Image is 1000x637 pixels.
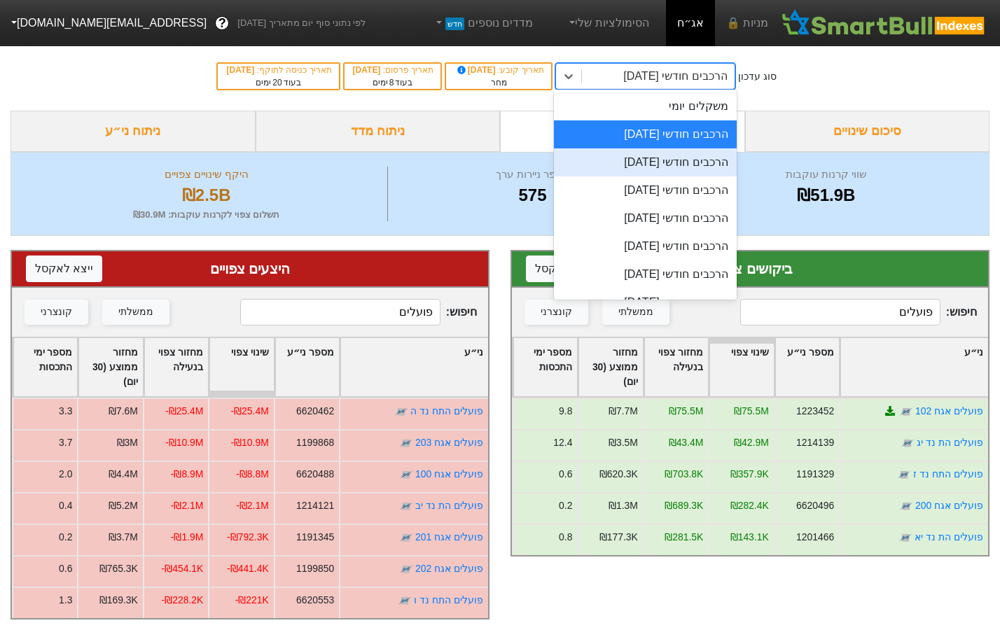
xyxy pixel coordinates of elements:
div: הרכבים חודשי [DATE] [554,176,737,204]
div: 3.3 [59,404,72,419]
a: פועלים התח נד ו [414,594,483,605]
div: Toggle SortBy [340,338,488,396]
div: Toggle SortBy [78,338,142,396]
div: -₪221K [235,593,269,608]
img: tase link [399,499,413,513]
img: SmartBull [779,9,989,37]
div: 1199868 [296,435,334,450]
div: -₪1.9M [171,530,204,545]
div: 1.3 [59,593,72,608]
img: tase link [898,531,912,545]
button: ממשלתי [602,300,669,325]
a: הסימולציות שלי [561,9,655,37]
div: -₪8.8M [236,467,269,482]
img: tase link [399,531,413,545]
a: מדדים נוספיםחדש [427,9,539,37]
div: ₪169.3K [99,593,138,608]
div: הרכבים חודשי [DATE] [554,260,737,288]
div: ממשלתי [118,304,153,320]
a: פועלים אגח 102 [915,405,983,416]
img: tase link [398,594,412,608]
div: ₪3.7M [109,530,138,545]
span: [DATE] [454,65,498,75]
img: tase link [399,562,413,576]
div: 9.8 [559,404,572,419]
div: ניתוח ני״ע [11,111,256,152]
div: -₪2.1M [171,498,204,513]
span: חדש [445,17,464,30]
div: 1191345 [296,530,334,545]
a: פועלים הת נד יג [917,437,983,448]
div: ₪2.5B [29,183,384,208]
div: Toggle SortBy [709,338,773,396]
span: לפי נתוני סוף יום מתאריך [DATE] [237,16,366,30]
div: Toggle SortBy [644,338,708,396]
div: סוג עדכון [738,69,777,84]
div: 6620553 [296,593,334,608]
div: -₪8.9M [171,467,204,482]
div: ₪282.4K [730,498,769,513]
span: 8 [389,78,394,87]
a: פועלים התח נד ה [410,405,483,416]
div: בעוד ימים [352,76,434,89]
a: פועלים הת נד יב [415,500,483,511]
button: קונצרני [525,300,588,325]
div: הרכבים חודשי [DATE] [554,120,737,148]
div: תשלום צפוי לקרנות עוקבות : ₪30.9M [29,208,384,222]
span: חיפוש : [240,299,477,325]
div: משקלים יומי [554,92,737,120]
div: קונצרני [41,304,72,320]
div: ₪4.4M [109,467,138,482]
div: Toggle SortBy [578,338,642,396]
div: ₪1.3M [609,498,638,513]
div: ₪75.5M [669,404,704,419]
div: -₪228.2K [162,593,204,608]
div: תאריך קובע : [453,64,543,76]
img: tase link [901,436,915,450]
div: הרכבים חודשי [DATE] [554,232,737,260]
a: פועלים אגח 201 [415,531,483,542]
button: ייצא לאקסל [526,255,602,282]
input: 430 רשומות... [240,299,440,325]
div: ₪281.5K [665,530,703,545]
div: ₪703.8K [665,467,703,482]
div: 0.2 [59,530,72,545]
img: tase link [899,405,913,419]
button: ייצא לאקסל [26,255,102,282]
div: ₪3M [117,435,138,450]
div: 0.2 [559,498,572,513]
div: ₪620.3K [599,467,638,482]
div: -₪441.4K [227,561,269,576]
div: 1214121 [296,498,334,513]
span: חיפוש : [740,299,977,325]
div: -₪25.4M [165,404,203,419]
div: 2.0 [59,467,72,482]
div: ביקושים והיצעים צפויים [500,111,745,152]
div: 6620488 [296,467,334,482]
div: ממשלתי [618,304,653,320]
div: ₪7.6M [109,404,138,419]
div: ₪51.9B [681,183,971,208]
div: ₪765.3K [99,561,138,576]
div: -₪792.3K [227,530,269,545]
div: ₪5.2M [109,498,138,513]
div: -₪2.1M [236,498,269,513]
div: ₪689.3K [665,498,703,513]
div: 0.4 [59,498,72,513]
div: Toggle SortBy [209,338,273,396]
span: ? [218,14,226,33]
div: 1201466 [796,530,834,545]
a: פועלים אגח 200 [915,500,983,511]
div: ₪3.5M [609,435,638,450]
a: פועלים התח נד ז [913,468,983,479]
div: היקף שינויים צפויים [29,167,384,183]
div: -₪10.9M [230,435,268,450]
div: הרכבים חודשי [DATE] [623,68,727,85]
div: היצעים צפויים [26,258,474,279]
img: tase link [394,405,408,419]
div: -₪10.9M [165,435,203,450]
div: ₪75.5M [734,404,769,419]
div: ₪42.9M [734,435,769,450]
div: ₪143.1K [730,530,769,545]
div: Toggle SortBy [775,338,839,396]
